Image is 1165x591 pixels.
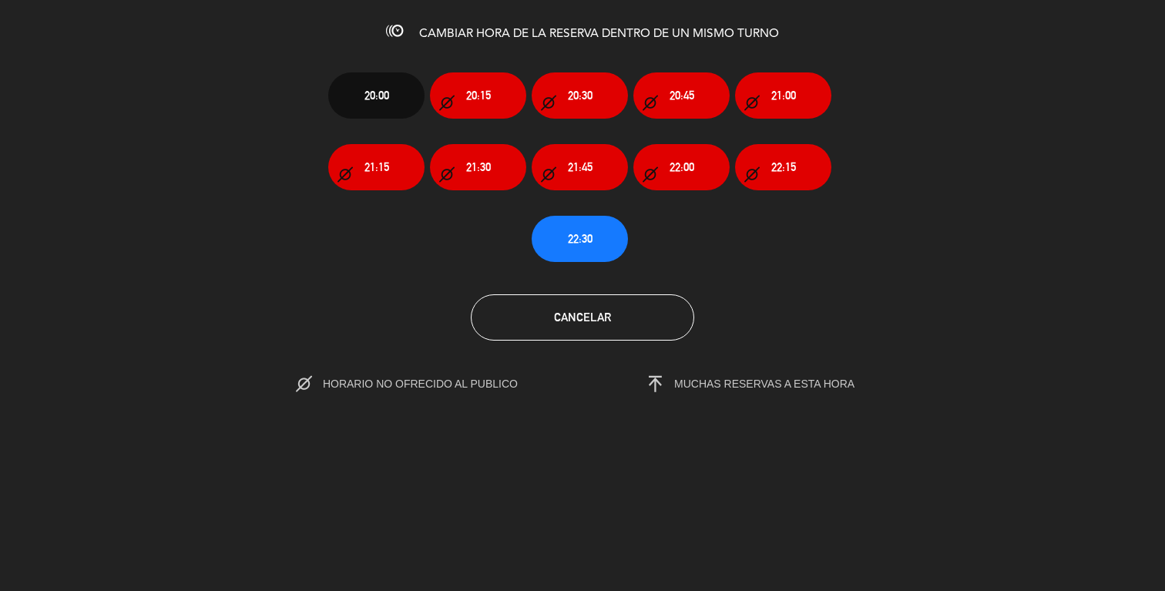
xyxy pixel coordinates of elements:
button: 22:30 [532,216,628,262]
span: 20:15 [466,86,491,104]
span: CAMBIAR HORA DE LA RESERVA DENTRO DE UN MISMO TURNO [419,28,779,40]
button: 21:15 [328,144,425,190]
span: 22:15 [771,158,796,176]
span: 21:45 [568,158,593,176]
span: 20:00 [364,86,389,104]
span: 21:00 [771,86,796,104]
button: 21:00 [735,72,831,119]
button: 20:45 [633,72,730,119]
span: Cancelar [554,311,611,324]
span: 20:45 [670,86,694,104]
button: 20:30 [532,72,628,119]
button: 21:30 [430,144,526,190]
span: 21:30 [466,158,491,176]
button: 20:00 [328,72,425,119]
button: 20:15 [430,72,526,119]
button: 22:00 [633,144,730,190]
span: 21:15 [364,158,389,176]
span: 20:30 [568,86,593,104]
span: MUCHAS RESERVAS A ESTA HORA [674,378,854,390]
span: 22:00 [670,158,694,176]
button: 21:45 [532,144,628,190]
span: 22:30 [568,230,593,247]
button: 22:15 [735,144,831,190]
button: Cancelar [471,294,694,341]
span: HORARIO NO OFRECIDO AL PUBLICO [323,378,550,390]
